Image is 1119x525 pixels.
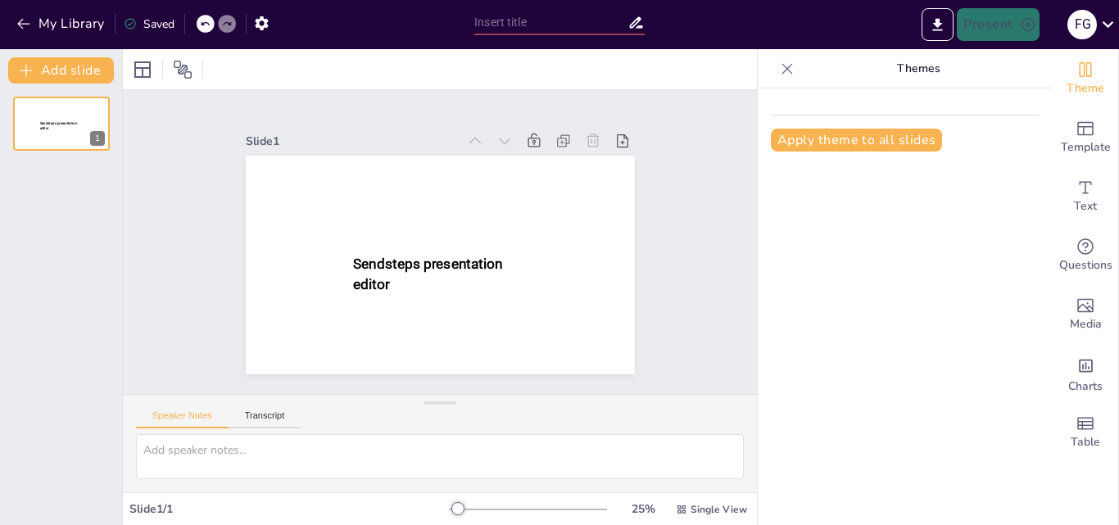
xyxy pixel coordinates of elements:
span: Table [1071,433,1100,451]
span: Charts [1068,378,1103,396]
span: Text [1074,197,1097,215]
div: 1 [90,131,105,146]
span: Position [173,60,193,79]
div: Add text boxes [1053,167,1118,226]
button: Present [957,8,1039,41]
button: Add slide [8,57,114,84]
span: Sendsteps presentation editor [40,121,77,130]
div: Saved [124,16,174,32]
div: Change the overall theme [1053,49,1118,108]
span: Sendsteps presentation editor [353,256,503,292]
div: Add images, graphics, shapes or video [1053,285,1118,344]
div: Add ready made slides [1053,108,1118,167]
span: Single View [691,503,747,516]
div: 1 [13,97,110,151]
div: Add charts and graphs [1053,344,1118,403]
span: Theme [1067,79,1104,97]
div: Get real-time input from your audience [1053,226,1118,285]
button: Speaker Notes [136,410,229,428]
div: Slide 1 [246,134,458,149]
div: Add a table [1053,403,1118,462]
span: Media [1070,315,1102,333]
span: Questions [1059,256,1112,274]
button: Apply theme to all slides [771,129,942,152]
div: f G [1067,10,1097,39]
div: 25 % [623,501,663,517]
div: Layout [129,57,156,83]
p: Themes [800,49,1036,88]
button: My Library [12,11,111,37]
button: f G [1067,8,1097,41]
span: Template [1061,138,1111,156]
button: Transcript [229,410,301,428]
button: Export to PowerPoint [922,8,954,41]
div: Slide 1 / 1 [129,501,450,517]
input: Insert title [474,11,627,34]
